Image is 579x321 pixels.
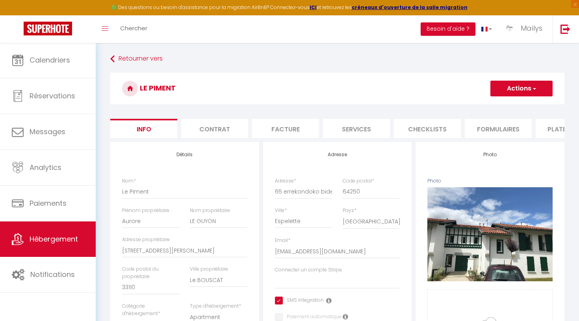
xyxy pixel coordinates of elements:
label: Code postal du propriétaire [122,266,180,280]
label: Adresse [275,177,296,185]
label: Ville [275,207,287,214]
img: Super Booking [24,22,72,35]
span: Chercher [120,24,147,32]
h4: Adresse [275,152,400,157]
label: Email [275,237,290,244]
label: Nom propriétaire [190,207,230,214]
label: Pays [343,207,356,214]
button: Ouvrir le widget de chat LiveChat [6,3,30,27]
label: Type d'hébergement [190,303,241,310]
li: Info [110,119,177,138]
h4: Photo [427,152,553,157]
a: Chercher [114,15,153,43]
a: ICI [310,4,317,11]
a: créneaux d'ouverture de la salle migration [352,4,468,11]
button: Besoin d'aide ? [421,22,475,36]
button: Actions [490,81,553,96]
a: Retourner vers [110,52,564,66]
span: Messages [30,127,65,137]
li: Formulaires [465,119,532,138]
label: Nom [122,177,136,185]
label: Prénom propriétaire [122,207,169,214]
h4: Détails [122,152,247,157]
span: Calendriers [30,55,70,65]
img: ... [504,22,516,34]
h3: Le Piment [110,73,564,104]
img: logout [560,24,570,34]
li: Facture [252,119,319,138]
a: ... Maïlys [498,15,552,43]
label: Photo [427,177,441,185]
label: Adresse propriétaire [122,236,170,244]
span: Hébergement [30,234,78,244]
span: Paiements [30,198,67,208]
li: Checklists [394,119,461,138]
label: Ville propriétaire [190,266,228,273]
span: Réservations [30,91,75,101]
label: Connecter un compte Stripe [275,266,342,274]
li: Contrat [181,119,248,138]
label: Catégorie d'hébergement [122,303,180,317]
span: Analytics [30,162,61,172]
label: Code postal [343,177,374,185]
li: Services [323,119,390,138]
span: Notifications [30,269,75,279]
span: Maïlys [521,23,542,33]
